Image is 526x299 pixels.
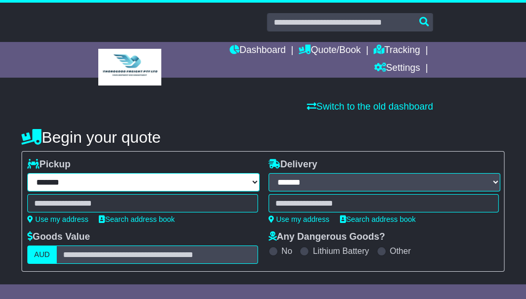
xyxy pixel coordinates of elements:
label: Any Dangerous Goods? [269,231,385,243]
a: Use my address [27,215,88,223]
label: Other [390,246,411,256]
a: Switch to the old dashboard [307,101,433,112]
a: Quote/Book [298,42,360,60]
a: Dashboard [230,42,286,60]
label: Pickup [27,159,70,170]
label: No [282,246,292,256]
a: Search address book [99,215,174,223]
a: Search address book [340,215,416,223]
label: Goods Value [27,231,90,243]
label: AUD [27,245,57,264]
label: Delivery [269,159,317,170]
a: Use my address [269,215,329,223]
a: Settings [374,60,420,78]
h4: Begin your quote [22,129,504,146]
a: Tracking [374,42,420,60]
label: Lithium Battery [313,246,369,256]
